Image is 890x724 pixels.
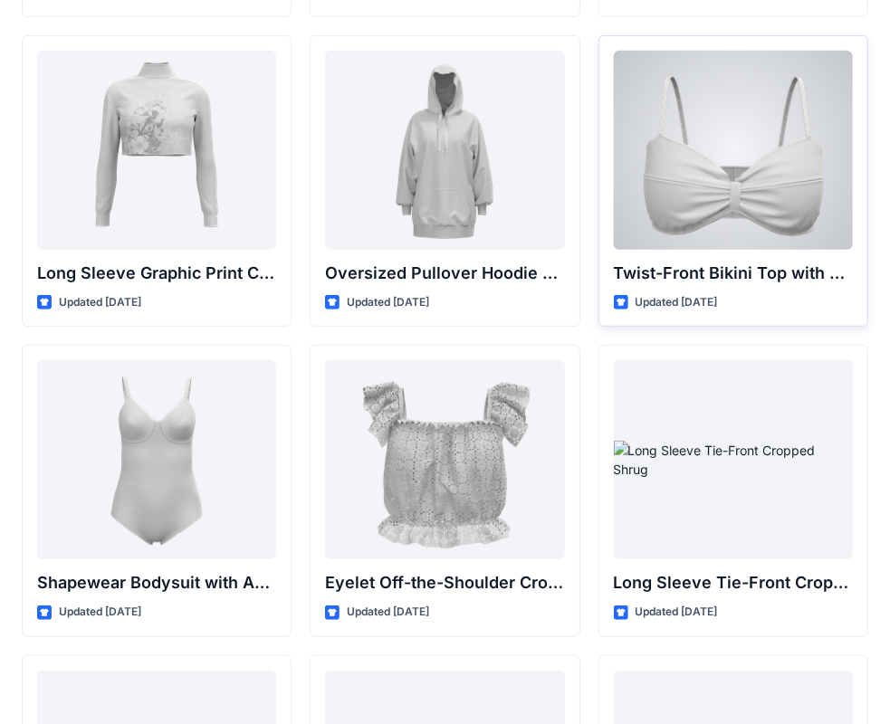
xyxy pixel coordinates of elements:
[37,261,276,286] p: Long Sleeve Graphic Print Cropped Turtleneck
[59,603,141,622] p: Updated [DATE]
[325,360,564,559] a: Eyelet Off-the-Shoulder Crop Top with Ruffle Straps
[37,51,276,250] a: Long Sleeve Graphic Print Cropped Turtleneck
[614,360,853,559] a: Long Sleeve Tie-Front Cropped Shrug
[614,261,853,286] p: Twist-Front Bikini Top with Thin Straps
[347,603,429,622] p: Updated [DATE]
[37,570,276,595] p: Shapewear Bodysuit with Adjustable Straps
[325,570,564,595] p: Eyelet Off-the-Shoulder Crop Top with Ruffle Straps
[614,570,853,595] p: Long Sleeve Tie-Front Cropped Shrug
[347,293,429,312] p: Updated [DATE]
[614,51,853,250] a: Twist-Front Bikini Top with Thin Straps
[636,293,718,312] p: Updated [DATE]
[325,51,564,250] a: Oversized Pullover Hoodie with Front Pocket
[636,603,718,622] p: Updated [DATE]
[325,261,564,286] p: Oversized Pullover Hoodie with Front Pocket
[37,360,276,559] a: Shapewear Bodysuit with Adjustable Straps
[59,293,141,312] p: Updated [DATE]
